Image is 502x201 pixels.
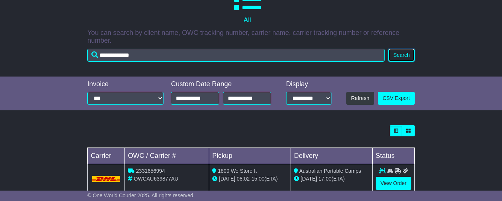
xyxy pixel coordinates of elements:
div: Display [286,80,331,88]
button: Search [388,49,414,62]
span: 2331656994 [136,168,165,174]
div: Invoice [87,80,163,88]
div: Custom Date Range [171,80,275,88]
span: [DATE] [301,176,317,182]
span: 08:02 [237,176,250,182]
div: (ETA) [294,175,369,183]
p: You can search by client name, OWC tracking number, carrier name, carrier tracking number or refe... [87,29,415,45]
span: Australian Portable Camps [299,168,361,174]
td: Status [373,148,415,164]
span: OWCAU639877AU [134,176,178,182]
td: Pickup [209,148,291,164]
span: 1800 We Store It [218,168,257,174]
span: 15:00 [252,176,265,182]
span: [DATE] [219,176,235,182]
span: © One World Courier 2025. All rights reserved. [87,192,195,198]
a: View Order [376,177,411,190]
a: CSV Export [378,92,415,105]
span: 17:00 [318,176,331,182]
img: DHL.png [92,176,120,182]
button: Refresh [346,92,374,105]
td: Carrier [88,148,125,164]
div: - (ETA) [212,175,288,183]
td: Delivery [291,148,373,164]
td: OWC / Carrier # [125,148,209,164]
